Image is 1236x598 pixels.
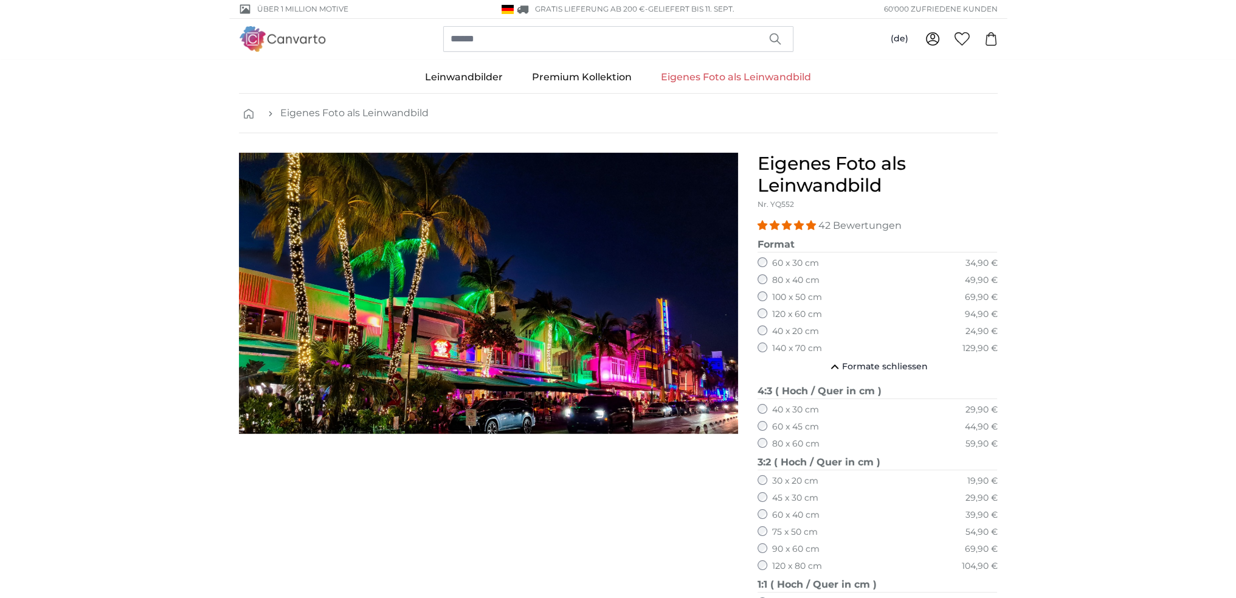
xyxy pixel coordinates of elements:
[962,342,997,355] div: 129,90 €
[535,4,645,13] span: GRATIS Lieferung ab 200 €
[772,475,818,487] label: 30 x 20 cm
[517,61,646,93] a: Premium Kollektion
[967,475,997,487] div: 19,90 €
[964,308,997,321] div: 94,90 €
[772,325,819,338] label: 40 x 20 cm
[758,455,998,470] legend: 3:2 ( Hoch / Quer in cm )
[881,28,918,50] button: (de)
[758,384,998,399] legend: 4:3 ( Hoch / Quer in cm )
[239,153,738,434] img: personalised-canvas-print
[239,94,998,133] nav: breadcrumbs
[965,492,997,504] div: 29,90 €
[772,291,822,304] label: 100 x 50 cm
[239,153,738,434] div: 1 of 1
[965,509,997,521] div: 39,90 €
[772,342,822,355] label: 140 x 70 cm
[257,4,348,15] span: Über 1 Million Motive
[646,61,826,93] a: Eigenes Foto als Leinwandbild
[964,291,997,304] div: 69,90 €
[965,438,997,450] div: 59,90 €
[502,5,514,14] img: Deutschland
[239,26,326,51] img: Canvarto
[758,577,998,593] legend: 1:1 ( Hoch / Quer in cm )
[758,355,998,379] button: Formate schliessen
[772,257,819,269] label: 60 x 30 cm
[965,526,997,538] div: 54,90 €
[772,526,818,538] label: 75 x 50 cm
[772,543,820,555] label: 90 x 60 cm
[842,361,928,373] span: Formate schliessen
[961,560,997,572] div: 104,90 €
[280,106,429,120] a: Eigenes Foto als Leinwandbild
[648,4,734,13] span: Geliefert bis 11. Sept.
[772,308,822,321] label: 120 x 60 cm
[758,200,794,209] span: Nr. YQ552
[884,4,998,15] span: 60'000 ZUFRIEDENE KUNDEN
[964,274,997,287] div: 49,90 €
[964,543,997,555] div: 69,90 €
[772,274,820,287] label: 80 x 40 cm
[758,153,998,196] h1: Eigenes Foto als Leinwandbild
[772,509,820,521] label: 60 x 40 cm
[758,237,998,252] legend: Format
[758,220,818,231] span: 4.98 stars
[965,325,997,338] div: 24,90 €
[645,4,734,13] span: -
[772,560,822,572] label: 120 x 80 cm
[772,438,820,450] label: 80 x 60 cm
[964,421,997,433] div: 44,90 €
[818,220,902,231] span: 42 Bewertungen
[965,257,997,269] div: 34,90 €
[772,421,819,433] label: 60 x 45 cm
[772,492,818,504] label: 45 x 30 cm
[410,61,517,93] a: Leinwandbilder
[772,404,819,416] label: 40 x 30 cm
[965,404,997,416] div: 29,90 €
